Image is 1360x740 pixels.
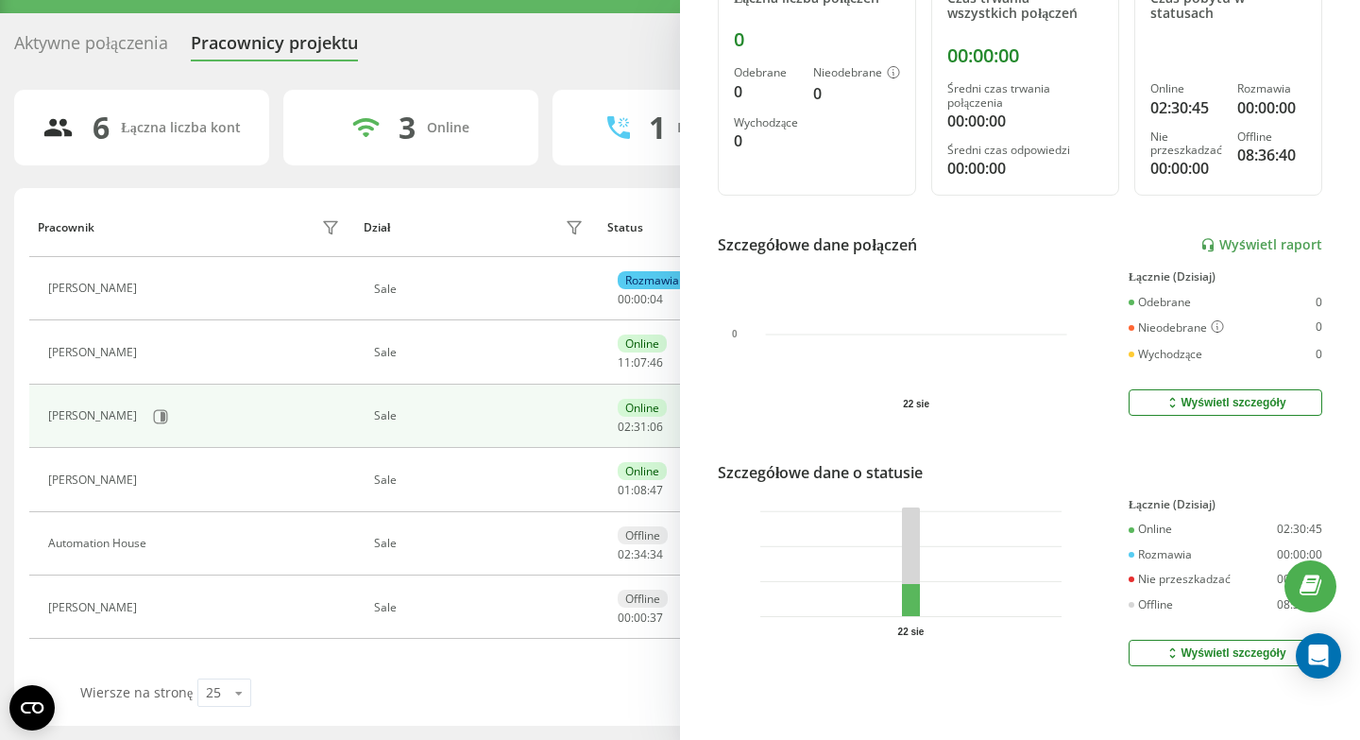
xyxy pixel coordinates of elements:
div: Pracownik [38,221,94,234]
div: Sale [374,409,588,422]
span: 47 [650,482,663,498]
div: 0 [1316,320,1322,336]
div: : : [618,356,663,370]
div: 00:00:00 [1277,573,1322,586]
div: Offline [1237,130,1306,144]
span: 01 [618,482,631,498]
div: : : [618,548,663,561]
div: Odebrane [734,66,798,79]
div: 00:00:00 [947,44,1103,67]
div: Łącznie (Dzisiaj) [1129,498,1322,511]
div: Online [1129,523,1172,536]
span: Wiersze na stronę [80,683,193,701]
div: Offline [1129,598,1173,611]
div: 00:00:00 [1150,157,1222,180]
div: [PERSON_NAME] [48,601,142,614]
div: 02:30:45 [1277,523,1322,536]
div: Online [427,120,469,136]
div: Sale [374,537,588,550]
div: Nieodebrane [1129,320,1224,336]
div: Wyświetl szczegóły [1164,645,1285,661]
div: 00:00:00 [947,110,1103,132]
div: [PERSON_NAME] [48,409,142,422]
div: 08:36:40 [1277,598,1322,611]
div: 0 [1316,348,1322,361]
span: 00 [634,610,647,626]
div: [PERSON_NAME] [48,473,142,487]
text: 0 [732,330,738,340]
div: Nie przeszkadzać [1129,573,1231,586]
div: Status [607,221,643,234]
div: Sale [374,283,588,296]
div: Dział [364,221,390,234]
div: Online [1150,82,1222,95]
text: 22 sie [903,399,929,409]
span: 34 [650,546,663,562]
div: Sale [374,346,588,359]
div: Nieodebrane [813,66,900,81]
div: 25 [206,683,221,702]
div: 02:30:45 [1150,96,1222,119]
div: 0 [734,28,900,51]
div: Rozmawia [1237,82,1306,95]
span: 11 [618,354,631,370]
div: Offline [618,590,668,608]
div: Nie przeszkadzać [1150,130,1222,158]
div: Rozmawiają [677,120,753,136]
div: Łącznie (Dzisiaj) [1129,270,1322,284]
div: Sale [374,473,588,487]
div: : : [618,484,663,497]
span: 37 [650,610,663,626]
div: 3 [399,110,416,146]
div: Rozmawia [1129,548,1192,561]
button: Wyświetl szczegóły [1129,640,1322,666]
div: 08:36:40 [1237,144,1306,166]
div: : : [618,293,663,306]
div: : : [618,611,663,625]
div: 00:00:00 [1237,96,1306,119]
span: 46 [650,354,663,370]
div: Online [618,399,667,417]
div: Wyświetl szczegóły [1164,395,1285,410]
div: Offline [618,526,668,544]
div: Rozmawia [618,271,687,289]
button: Open CMP widget [9,685,55,731]
div: Online [618,335,667,353]
span: 02 [618,419,631,435]
div: Aktywne połączenia [14,33,168,62]
div: Odebrane [1129,296,1191,309]
div: 00:00:00 [1277,548,1322,561]
button: Wyświetl szczegóły [1129,389,1322,416]
div: 1 [649,110,666,146]
div: Łączna liczba kont [121,120,240,136]
span: 02 [618,546,631,562]
div: Szczegółowe dane połączeń [718,233,917,256]
div: Open Intercom Messenger [1296,633,1341,679]
div: Średni czas trwania połączenia [947,82,1103,110]
span: 00 [618,291,631,307]
span: 08 [634,482,647,498]
div: 0 [734,129,798,152]
div: 0 [734,80,798,103]
div: Wychodzące [1129,348,1202,361]
div: : : [618,421,663,434]
a: Wyświetl raport [1200,237,1322,253]
span: 00 [634,291,647,307]
span: 00 [618,610,631,626]
span: 34 [634,546,647,562]
div: Średni czas odpowiedzi [947,144,1103,157]
div: Sale [374,601,588,614]
div: Automation House [48,537,151,550]
text: 22 sie [898,627,925,637]
div: [PERSON_NAME] [48,346,142,359]
span: 31 [634,419,647,435]
div: Szczegółowe dane o statusie [718,461,923,484]
div: Wychodzące [734,116,798,129]
div: Pracownicy projektu [191,33,358,62]
div: 00:00:00 [947,157,1103,180]
div: [PERSON_NAME] [48,282,142,295]
span: 07 [634,354,647,370]
div: 6 [93,110,110,146]
div: 0 [813,82,900,105]
div: 0 [1316,296,1322,309]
